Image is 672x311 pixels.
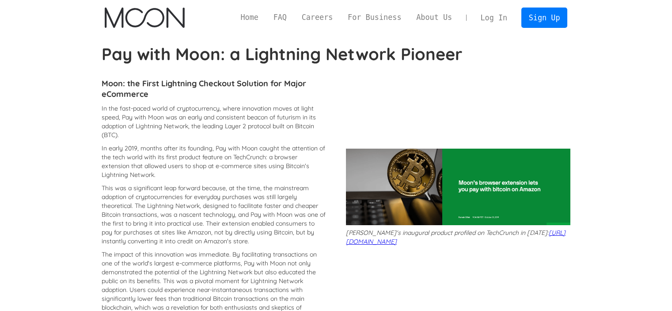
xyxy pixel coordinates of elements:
[105,8,185,28] img: Moon Logo
[233,12,266,23] a: Home
[294,12,340,23] a: Careers
[346,228,570,246] p: [PERSON_NAME]'s inaugural product profiled on TechCrunch in [DATE]:
[346,229,566,246] a: [URL][DOMAIN_NAME]
[102,78,326,100] h4: Moon: the First Lightning Checkout Solution for Major eCommerce
[102,44,570,64] h1: Pay with Moon: a Lightning Network Pioneer
[102,144,326,179] p: In early 2019, months after its founding, Pay with Moon caught the attention of the tech world wi...
[340,12,409,23] a: For Business
[266,12,294,23] a: FAQ
[105,8,185,28] a: home
[521,8,567,27] a: Sign Up
[102,184,326,246] p: This was a significant leap forward because, at the time, the mainstream adoption of cryptocurren...
[473,8,515,27] a: Log In
[409,12,459,23] a: About Us
[102,104,326,139] p: In the fast-paced world of cryptocurrency, where innovation moves at light speed, Pay with Moon w...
